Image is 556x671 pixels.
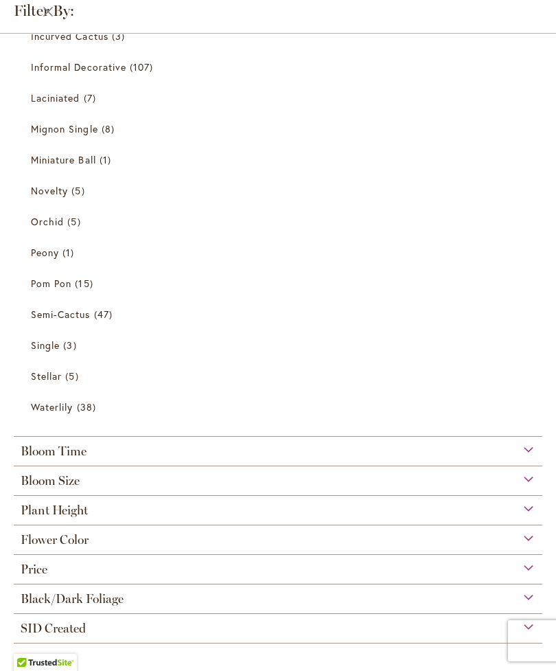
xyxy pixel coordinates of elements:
[21,473,80,488] span: Bloom Size
[31,24,529,48] a: Incurved Cactus 3
[31,333,529,357] a: Single 3
[31,148,529,172] a: Miniature Ball 1
[31,117,529,141] a: Mignon Single 8
[94,307,116,321] span: 47
[31,277,71,290] span: Pom Pon
[21,532,89,547] span: Flower Color
[31,395,529,419] a: Waterlily 38
[31,184,68,197] span: Novelty
[31,55,529,79] a: Informal Decorative 107
[31,339,60,352] span: Single
[102,122,118,136] span: 8
[10,622,49,661] iframe: Launch Accessibility Center
[67,214,84,229] span: 5
[31,246,59,259] span: Peony
[31,271,529,295] a: Pom Pon 15
[31,369,62,383] span: Stellar
[63,338,80,352] span: 3
[31,400,73,413] span: Waterlily
[31,86,529,110] a: Laciniated 7
[31,122,98,135] span: Mignon Single
[71,183,88,198] span: 5
[65,369,82,383] span: 5
[31,179,529,203] a: Novelty 5
[31,364,529,388] a: Stellar 5
[31,240,529,264] a: Peony 1
[100,152,115,167] span: 1
[112,29,128,43] span: 3
[31,308,91,321] span: Semi-Cactus
[21,591,124,606] span: Black/Dark Foliage
[21,621,86,636] span: SID Created
[130,60,157,74] span: 107
[31,209,529,234] a: Orchid 5
[31,153,96,166] span: Miniature Ball
[21,444,86,459] span: Bloom Time
[31,302,529,326] a: Semi-Cactus 47
[31,215,64,228] span: Orchid
[75,276,96,291] span: 15
[62,245,78,260] span: 1
[21,503,88,518] span: Plant Height
[31,91,80,104] span: Laciniated
[21,562,47,577] span: Price
[31,60,126,73] span: Informal Decorative
[31,30,108,43] span: Incurved Cactus
[77,400,100,414] span: 38
[84,91,100,105] span: 7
